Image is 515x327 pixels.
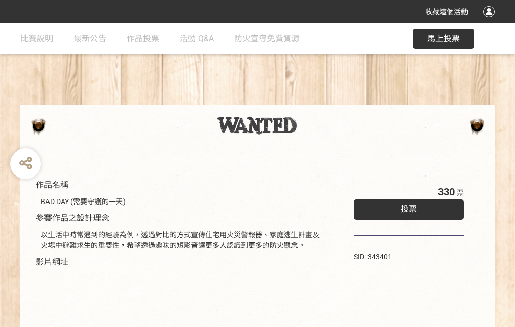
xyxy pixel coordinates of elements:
a: 作品投票 [127,23,159,54]
span: 投票 [401,204,417,214]
span: 330 [438,186,455,198]
span: 影片網址 [36,257,68,267]
span: 活動 Q&A [180,34,214,43]
div: 以生活中時常遇到的經驗為例，透過對比的方式宣傳住宅用火災警報器、家庭逃生計畫及火場中避難求生的重要性，希望透過趣味的短影音讓更多人認識到更多的防火觀念。 [41,230,323,251]
span: 作品投票 [127,34,159,43]
a: 最新公告 [73,23,106,54]
span: 最新公告 [73,34,106,43]
div: BAD DAY (需要守護的一天) [41,196,323,207]
span: 馬上投票 [427,34,460,43]
span: 防火宣導免費資源 [234,34,300,43]
span: 作品名稱 [36,180,68,190]
button: 馬上投票 [413,29,474,49]
span: SID: 343401 [354,253,392,261]
span: 比賽說明 [20,34,53,43]
a: 比賽說明 [20,23,53,54]
a: 防火宣導免費資源 [234,23,300,54]
span: 收藏這個活動 [425,8,468,16]
span: 參賽作品之設計理念 [36,213,109,223]
a: 活動 Q&A [180,23,214,54]
span: 票 [457,189,464,197]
